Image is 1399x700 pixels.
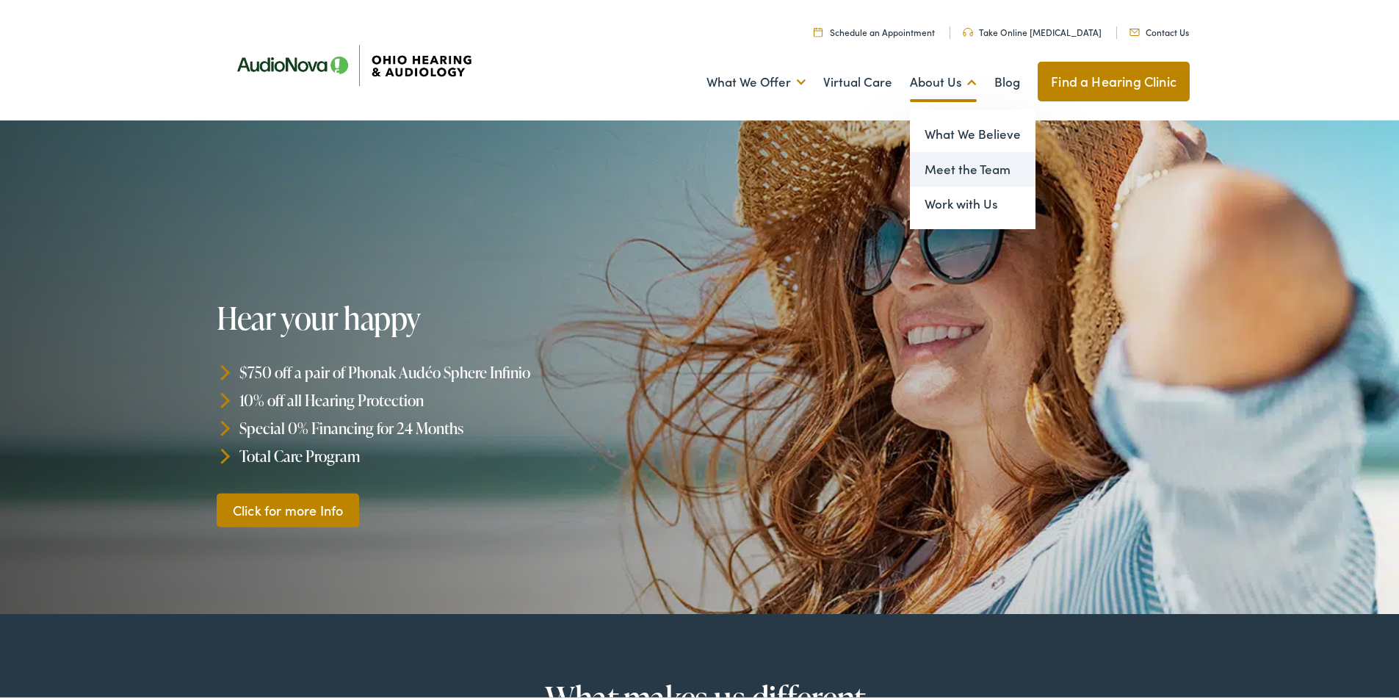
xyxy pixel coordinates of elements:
img: Calendar Icon to schedule a hearing appointment in Cincinnati, OH [814,24,823,34]
a: Take Online [MEDICAL_DATA] [963,23,1102,35]
a: Work with Us [910,184,1035,219]
a: About Us [910,52,977,107]
a: Meet the Team [910,149,1035,184]
img: Headphones icone to schedule online hearing test in Cincinnati, OH [963,25,973,34]
a: Contact Us [1129,23,1189,35]
a: What We Offer [706,52,806,107]
li: 10% off all Hearing Protection [217,383,706,411]
a: Blog [994,52,1020,107]
li: $750 off a pair of Phonak Audéo Sphere Infinio [217,356,706,383]
a: Click for more Info [217,490,359,524]
a: Virtual Care [823,52,892,107]
img: Mail icon representing email contact with Ohio Hearing in Cincinnati, OH [1129,26,1140,33]
a: What We Believe [910,114,1035,149]
li: Special 0% Financing for 24 Months [217,411,706,439]
h1: Hear your happy [217,298,706,332]
li: Total Care Program [217,439,706,466]
a: Schedule an Appointment [814,23,935,35]
a: Find a Hearing Clinic [1038,59,1190,98]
